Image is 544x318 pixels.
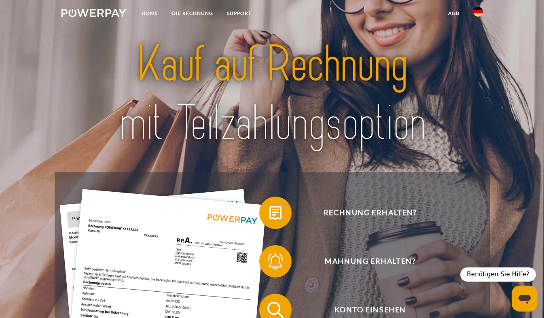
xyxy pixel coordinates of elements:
a: Home [135,6,165,21]
img: qb_bell.svg [265,251,286,271]
a: DIE RECHNUNG [165,6,220,21]
a: SUPPORT [220,6,258,21]
iframe: Schaltfläche zum Öffnen des Messaging-Fensters; Konversation läuft [512,286,538,312]
button: Rechnung erhalten? [259,197,470,229]
button: Mahnung erhalten? [259,245,470,278]
img: qb_bill.svg [265,203,286,223]
a: agb [441,6,466,21]
span: Rechnung erhalten? [271,197,469,229]
img: title-powerpay_de.svg [82,32,462,156]
div: Benötigen Sie Hilfe? [460,267,536,282]
span: Mahnung erhalten? [271,245,469,278]
img: de [473,7,483,17]
img: logo-powerpay-white.svg [61,9,127,17]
